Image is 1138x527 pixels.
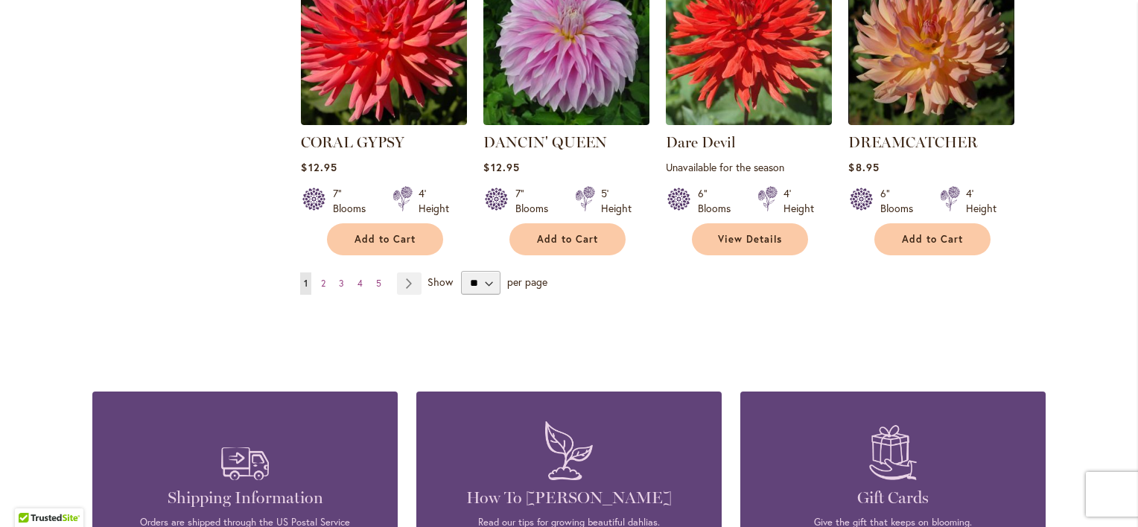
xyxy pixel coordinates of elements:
[848,133,978,151] a: DREAMCATCHER
[355,233,416,246] span: Add to Cart
[439,488,699,508] h4: How To [PERSON_NAME]
[692,223,808,255] a: View Details
[301,133,404,151] a: CORAL GYPSY
[966,186,996,216] div: 4' Height
[601,186,632,216] div: 5' Height
[427,275,453,289] span: Show
[666,114,832,128] a: Dare Devil
[372,272,385,295] a: 5
[317,272,329,295] a: 2
[666,160,832,174] p: Unavailable for the season
[718,233,782,246] span: View Details
[115,488,375,508] h4: Shipping Information
[483,133,607,151] a: DANCIN' QUEEN
[902,233,963,246] span: Add to Cart
[515,186,557,216] div: 7" Blooms
[327,223,443,255] button: Add to Cart
[509,223,626,255] button: Add to Cart
[880,186,922,216] div: 6" Blooms
[333,186,375,216] div: 7" Blooms
[507,275,547,289] span: per page
[304,278,308,289] span: 1
[301,160,337,174] span: $12.95
[698,186,740,216] div: 6" Blooms
[11,474,53,516] iframe: Launch Accessibility Center
[357,278,363,289] span: 4
[376,278,381,289] span: 5
[301,114,467,128] a: CORAL GYPSY
[483,114,649,128] a: Dancin' Queen
[848,114,1014,128] a: Dreamcatcher
[483,160,519,174] span: $12.95
[537,233,598,246] span: Add to Cart
[335,272,348,295] a: 3
[419,186,449,216] div: 4' Height
[666,133,736,151] a: Dare Devil
[848,160,879,174] span: $8.95
[783,186,814,216] div: 4' Height
[763,488,1023,508] h4: Gift Cards
[339,278,344,289] span: 3
[874,223,991,255] button: Add to Cart
[321,278,325,289] span: 2
[354,272,366,295] a: 4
